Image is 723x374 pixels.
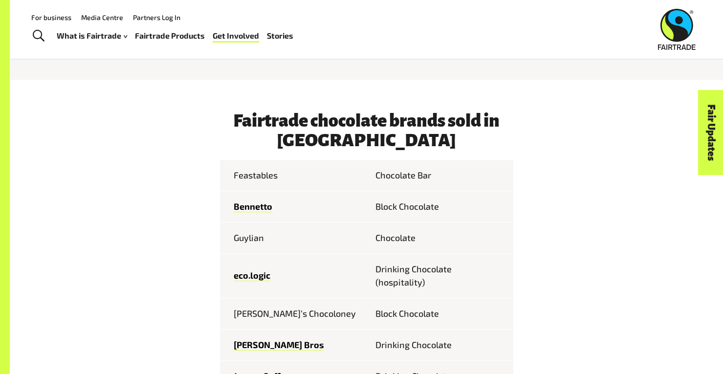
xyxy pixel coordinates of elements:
[31,13,71,22] a: For business
[135,29,205,43] a: Fairtrade Products
[234,201,272,212] a: Bennetto
[220,160,367,191] td: Feastables
[220,111,513,150] h3: Fairtrade chocolate brands sold in [GEOGRAPHIC_DATA]
[213,29,259,43] a: Get Involved
[367,329,513,360] td: Drinking Chocolate
[658,9,696,50] img: Fairtrade Australia New Zealand logo
[81,13,123,22] a: Media Centre
[26,24,50,48] a: Toggle Search
[57,29,127,43] a: What is Fairtrade
[234,270,270,281] a: eco.logic
[367,253,513,298] td: Drinking Chocolate (hospitality)
[133,13,180,22] a: Partners Log In
[267,29,293,43] a: Stories
[367,222,513,253] td: Chocolate
[367,298,513,329] td: Block Chocolate
[367,160,513,191] td: Chocolate Bar
[367,191,513,222] td: Block Chocolate
[220,222,367,253] td: Guylian
[234,339,324,351] a: [PERSON_NAME] Bros
[220,298,367,329] td: [PERSON_NAME]’s Chocoloney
